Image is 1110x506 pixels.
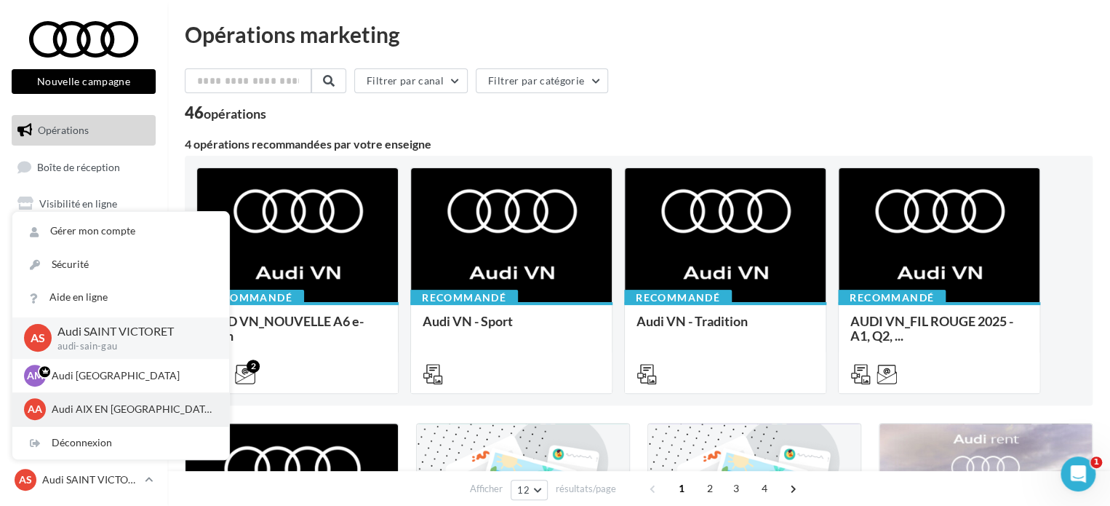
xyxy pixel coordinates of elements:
a: Gérer mon compte [12,215,229,248]
div: Déconnexion [12,427,229,459]
span: 1 [1090,456,1102,468]
div: Recommandé [196,290,304,306]
a: Médiathèque [9,261,159,292]
span: AA [28,402,42,416]
iframe: Intercom live chat [1061,456,1095,491]
div: Recommandé [624,290,732,306]
p: Audi [GEOGRAPHIC_DATA] [52,368,212,383]
span: Audi VN - Tradition [636,313,748,329]
span: 3 [724,477,748,500]
a: Campagnes [9,225,159,256]
a: PLV et print personnalisable [9,297,159,340]
button: Filtrer par catégorie [476,68,608,93]
span: Audi VN - Sport [423,313,513,329]
a: Visibilité en ligne [9,189,159,219]
a: Boîte de réception [9,151,159,183]
div: Recommandé [838,290,946,306]
span: AM [27,368,44,383]
span: Afficher [470,482,503,496]
a: Opérations [9,115,159,146]
div: Recommandé [410,290,518,306]
span: 4 [753,477,776,500]
div: 46 [185,105,266,121]
span: AS [31,330,45,347]
span: 12 [517,484,530,496]
span: 1 [670,477,693,500]
div: opérations [204,107,266,120]
p: Audi SAINT VICTORET [42,473,139,487]
a: AS Audi SAINT VICTORET [12,466,156,494]
a: Aide en ligne [12,281,229,314]
span: Opérations [38,124,89,136]
div: 2 [247,360,260,373]
div: Opérations marketing [185,23,1093,45]
a: Sécurité [12,248,229,281]
div: 4 opérations recommandées par votre enseigne [185,138,1093,150]
span: résultats/page [556,482,616,496]
span: AS [19,473,32,487]
span: Visibilité en ligne [39,197,117,210]
p: audi-sain-gau [57,340,206,353]
span: AUD VN_NOUVELLE A6 e-tron [209,313,364,344]
button: 12 [511,480,548,500]
span: Boîte de réception [37,160,120,173]
span: AUDI VN_FIL ROUGE 2025 - A1, Q2, ... [850,313,1013,344]
p: Audi AIX EN [GEOGRAPHIC_DATA] [52,402,212,416]
p: Audi SAINT VICTORET [57,323,206,340]
span: 2 [698,477,722,500]
button: Filtrer par canal [354,68,468,93]
button: Nouvelle campagne [12,69,156,94]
